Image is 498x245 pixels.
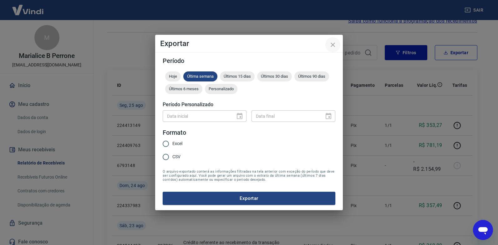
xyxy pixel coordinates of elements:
button: close [325,37,340,52]
h5: Período Personalizado [163,102,335,108]
iframe: Botão para abrir a janela de mensagens [473,220,493,240]
span: Hoje [165,74,181,79]
div: Últimos 30 dias [257,71,292,81]
span: Personalizado [205,86,237,91]
span: Últimos 30 dias [257,74,292,79]
span: CSV [172,154,180,160]
span: Últimos 15 dias [220,74,255,79]
span: Última semana [183,74,217,79]
span: O arquivo exportado conterá as informações filtradas na tela anterior com exceção do período que ... [163,169,335,182]
span: Excel [172,140,182,147]
button: Exportar [163,192,335,205]
h5: Período [163,58,335,64]
div: Últimos 6 meses [165,84,202,94]
span: Últimos 90 dias [294,74,329,79]
div: Últimos 15 dias [220,71,255,81]
h4: Exportar [160,40,338,47]
input: DD/MM/YYYY [252,110,320,122]
div: Personalizado [205,84,237,94]
legend: Formato [163,128,186,137]
div: Última semana [183,71,217,81]
input: DD/MM/YYYY [163,110,231,122]
div: Últimos 90 dias [294,71,329,81]
span: Últimos 6 meses [165,86,202,91]
div: Hoje [165,71,181,81]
